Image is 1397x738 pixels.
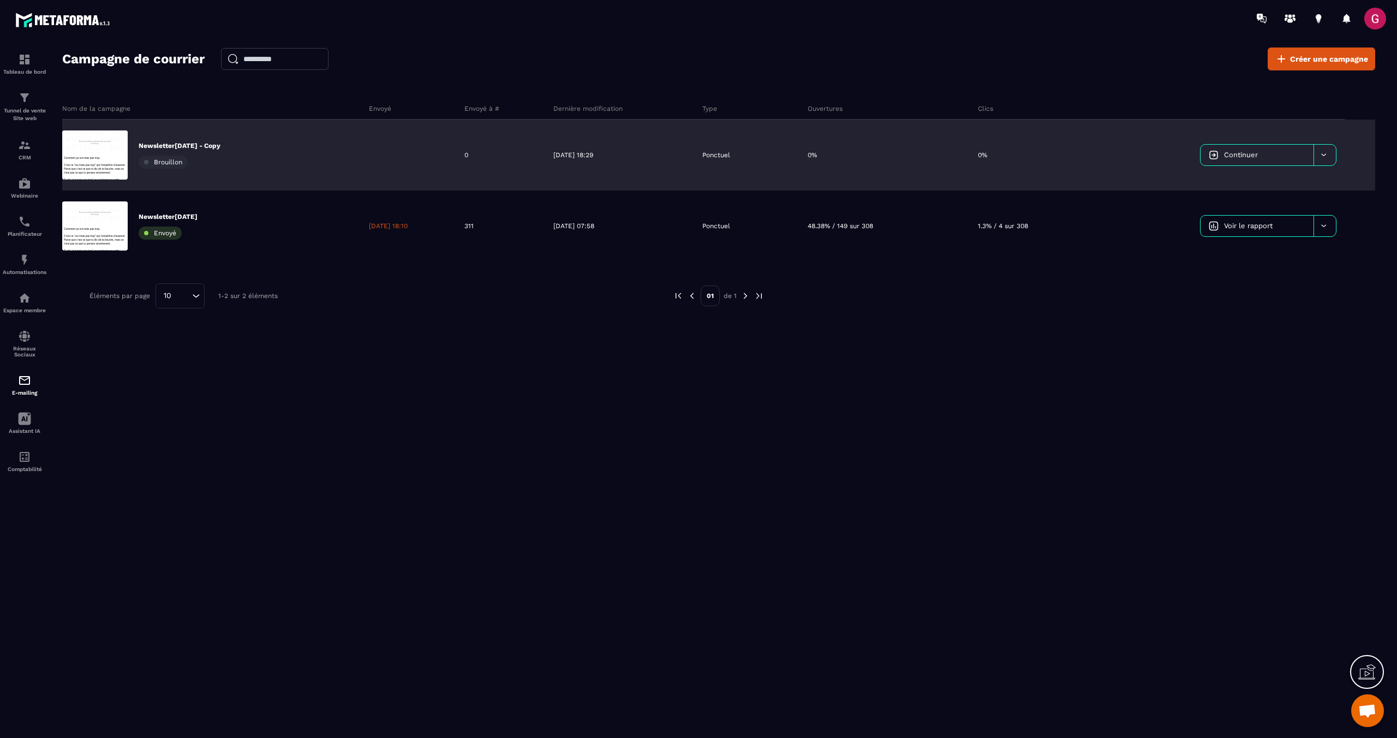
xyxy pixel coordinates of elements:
img: next [741,291,750,301]
p: 0 [464,151,468,159]
p: E-mailing [3,390,46,396]
p: Envoyé à # [464,104,499,113]
p: Webinaire [3,193,46,199]
p: Assistant IA [3,428,46,434]
a: Assistant IA [3,404,46,442]
p: Ponctuel [702,151,730,159]
p: Comment ça oui mais pas trop.. [5,86,213,98]
p: Newsletter[DATE] [139,212,198,221]
span: Voir le rapport [1224,222,1273,230]
a: accountantaccountantComptabilité [3,442,46,480]
p: C’est ce “oui mais pas trop” qui t’empêche d’avancer. Parce que c’est ce que tu dis de ta bouche,... [5,110,213,146]
p: Nom de la campagne [62,104,130,113]
p: Clics [978,104,993,113]
a: automationsautomationsWebinaire [3,169,46,207]
p: Tu dis “oui mais pas trop” en espérant que cette modestie t’ouvre les portes vers plus. [5,159,213,183]
p: Newsletter[DATE] - Copy [139,141,220,150]
p: Espace membre [3,307,46,313]
a: automationsautomationsEspace membre [3,283,46,322]
p: 311 [464,222,474,230]
img: icon [1209,221,1219,231]
a: formationformationTableau de bord [3,45,46,83]
p: 0% [808,151,817,159]
img: icon [1209,150,1219,160]
p: de 1 [724,291,737,300]
p: 48.38% / 149 sur 308 [808,222,873,230]
p: Réseaux Sociaux [3,346,46,358]
img: automations [18,291,31,305]
img: accountant [18,450,31,463]
span: Envoyé [154,229,176,237]
img: prev [687,291,697,301]
span: Continuer [1224,151,1258,159]
img: next [754,291,764,301]
p: Comptabilité [3,466,46,472]
img: scheduler [18,215,31,228]
p: [DATE] 07:58 [553,222,594,230]
p: [DATE] 18:10 [369,222,408,230]
p: Ponctuel [702,222,730,230]
img: automations [18,253,31,266]
a: formationformationTunnel de vente Site web [3,83,46,130]
img: automations [18,177,31,190]
a: Voir le rapport [1201,216,1314,236]
img: email [18,374,31,387]
p: CRM [3,154,46,160]
p: Automatisations [3,269,46,275]
a: formationformationCRM [3,130,46,169]
a: social-networksocial-networkRéseaux Sociaux [3,322,46,366]
p: Planificateur [3,231,46,237]
span: Créer une campagne [1290,53,1368,64]
p: 1-2 sur 2 éléments [218,292,278,300]
p: Dernière modification [553,104,623,113]
span: 10 [160,290,175,302]
img: formation [18,91,31,104]
p: [DATE] 18:29 [553,151,593,159]
img: social-network [18,330,31,343]
img: prev [673,291,683,301]
div: Ouvrir le chat [1351,694,1384,727]
p: Ouvertures [808,104,843,113]
p: Envoyé [369,104,391,113]
p: 1.3% / 4 sur 308 [978,222,1028,230]
div: Search for option [156,283,205,308]
h2: Campagne de courrier [62,48,205,70]
input: Search for option [175,290,189,302]
p: Type [702,104,717,113]
img: formation [18,139,31,152]
a: Continuer [1201,145,1314,165]
p: Éléments par page [89,292,150,300]
img: formation [18,53,31,66]
a: schedulerschedulerPlanificateur [3,207,46,245]
a: Créer une campagne [1268,47,1375,70]
span: Brouillon [154,158,182,166]
a: automationsautomationsAutomatisations [3,245,46,283]
a: emailemailE-mailing [3,366,46,404]
p: 01 [701,285,720,306]
p: Tableau de bord [3,69,46,75]
p: Tunnel de vente Site web [3,107,46,122]
img: logo [15,10,114,30]
p: 0% [978,151,987,159]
